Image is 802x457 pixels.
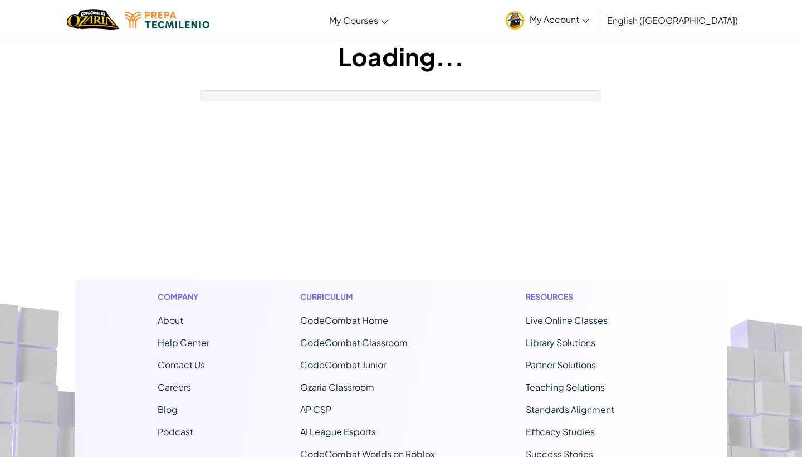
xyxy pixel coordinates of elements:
[526,359,596,371] a: Partner Solutions
[300,291,435,303] h1: Curriculum
[158,359,205,371] span: Contact Us
[526,337,595,348] a: Library Solutions
[300,426,376,437] a: AI League Esports
[158,314,183,326] a: About
[300,403,331,415] a: AP CSP
[125,12,209,28] img: Tecmilenio logo
[601,5,744,35] a: English ([GEOGRAPHIC_DATA])
[329,14,378,26] span: My Courses
[526,291,644,303] h1: Resources
[300,381,374,393] a: Ozaria Classroom
[526,314,608,326] a: Live Online Classes
[526,403,614,415] a: Standards Alignment
[158,381,191,393] a: Careers
[607,14,738,26] span: English ([GEOGRAPHIC_DATA])
[67,8,119,31] a: Ozaria by CodeCombat logo
[300,337,408,348] a: CodeCombat Classroom
[158,403,178,415] a: Blog
[324,5,394,35] a: My Courses
[300,359,386,371] a: CodeCombat Junior
[158,291,209,303] h1: Company
[530,13,589,25] span: My Account
[526,426,595,437] a: Efficacy Studies
[526,381,605,393] a: Teaching Solutions
[506,11,524,30] img: avatar
[300,314,388,326] span: CodeCombat Home
[500,2,595,37] a: My Account
[158,337,209,348] a: Help Center
[67,8,119,31] img: Home
[158,426,193,437] a: Podcast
